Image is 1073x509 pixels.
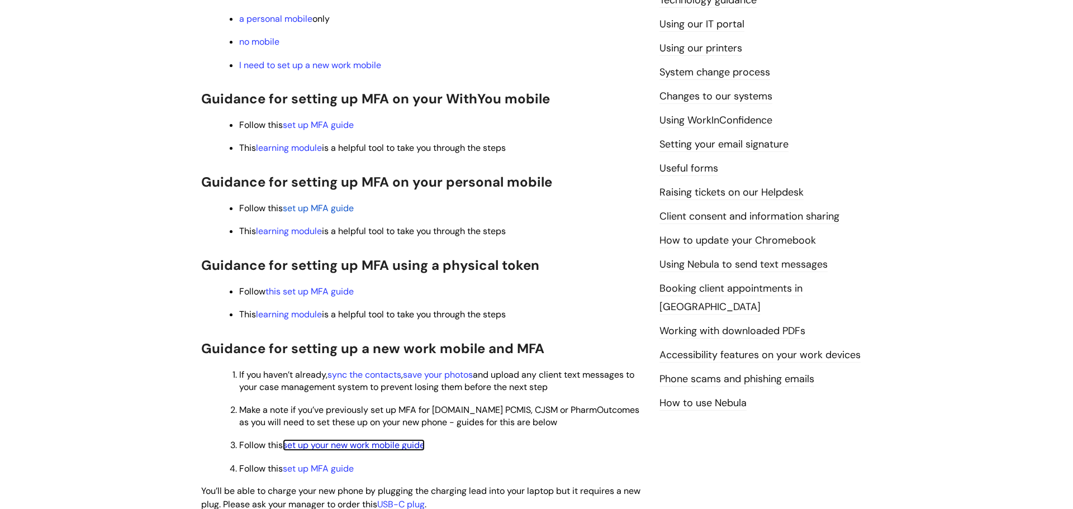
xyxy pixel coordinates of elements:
[239,225,506,237] span: This is a helpful tool to take you through the steps
[283,119,354,131] a: set up MFA guide
[659,17,744,32] a: Using our IT portal
[659,324,805,339] a: Working with downloaded PDFs
[265,286,354,297] a: this set up MFA guide
[256,225,322,237] a: learning module
[239,404,639,428] span: Make a note if you’ve previously set up MFA for [DOMAIN_NAME] PCMIS, CJSM or PharmOutcomes as you...
[283,202,354,214] a: set up MFA guide
[239,13,312,25] a: a personal mobile
[283,439,425,451] a: set up your new work mobile guide
[659,396,747,411] a: How to use Nebula
[659,185,804,200] a: Raising tickets on our Helpdesk
[659,113,772,128] a: Using WorkInConfidence
[659,41,742,56] a: Using our printers
[659,258,828,272] a: Using Nebula to send text messages
[659,234,816,248] a: How to update your Chromebook
[239,13,330,25] span: only
[659,210,839,224] a: Client consent and information sharing
[327,369,401,380] a: sync the contacts
[239,286,354,297] span: Follow
[403,369,473,380] a: save your photos
[256,308,322,320] a: learning module
[201,173,552,191] span: Guidance for setting up MFA on your personal mobile
[283,463,354,474] a: set up MFA guide
[659,161,718,176] a: Useful forms
[256,142,322,154] a: learning module
[659,89,772,104] a: Changes to our systems
[201,90,550,107] span: Guidance for setting up MFA on your WithYou mobile
[659,348,861,363] a: Accessibility features on your work devices
[239,369,634,393] span: If you haven’t already, , and upload any client text messages to your case management system to p...
[201,256,539,274] span: Guidance for setting up MFA using a physical token
[659,65,770,80] a: System change process
[239,119,354,131] span: Follow this
[659,282,803,314] a: Booking client appointments in [GEOGRAPHIC_DATA]
[239,439,425,451] span: Follow this
[239,59,381,71] a: I need to set up a new work mobile
[239,202,283,214] span: Follow this
[201,340,544,357] span: Guidance for setting up a new work mobile and MFA
[239,308,506,320] span: This is a helpful tool to take you through the steps
[659,372,814,387] a: Phone scams and phishing emails
[239,463,354,474] span: Follow this
[239,142,506,154] span: This is a helpful tool to take you through the steps
[239,36,279,47] a: no mobile
[659,137,789,152] a: Setting your email signature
